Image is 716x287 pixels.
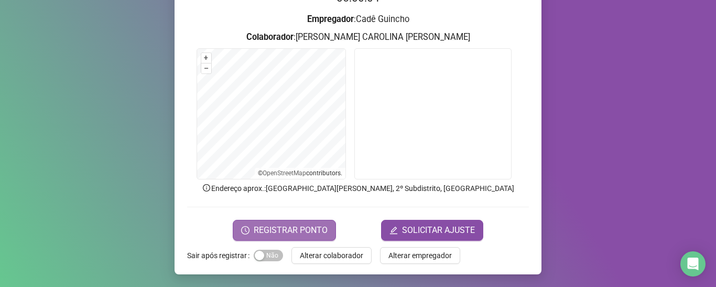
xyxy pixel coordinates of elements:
[187,183,529,194] p: Endereço aprox. : [GEOGRAPHIC_DATA][PERSON_NAME], 2º Subdistrito, [GEOGRAPHIC_DATA]
[263,169,306,177] a: OpenStreetMap
[291,247,372,264] button: Alterar colaborador
[402,224,475,237] span: SOLICITAR AJUSTE
[380,247,460,264] button: Alterar empregador
[680,251,706,277] div: Open Intercom Messenger
[381,220,483,241] button: editSOLICITAR AJUSTE
[241,226,249,235] span: clock-circle
[201,63,211,73] button: –
[389,226,398,235] span: edit
[187,30,529,44] h3: : [PERSON_NAME] CAROLINA [PERSON_NAME]
[187,13,529,26] h3: : Cadê Guincho
[187,247,254,264] label: Sair após registrar
[201,53,211,63] button: +
[246,32,294,42] strong: Colaborador
[258,169,342,177] li: © contributors.
[307,14,354,24] strong: Empregador
[300,250,363,261] span: Alterar colaborador
[202,183,211,193] span: info-circle
[233,220,336,241] button: REGISTRAR PONTO
[254,224,328,237] span: REGISTRAR PONTO
[388,250,452,261] span: Alterar empregador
